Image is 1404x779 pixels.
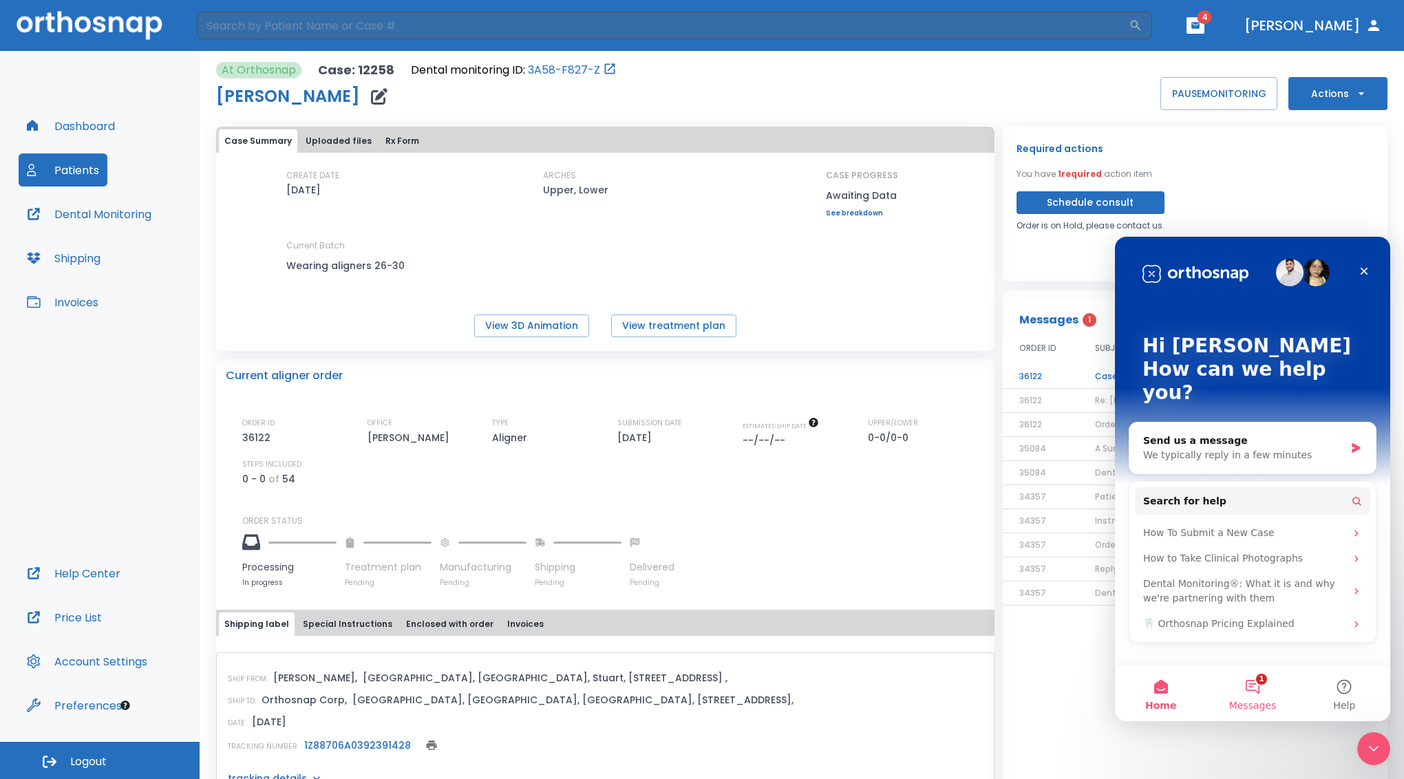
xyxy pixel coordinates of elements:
span: 1 required [1058,168,1102,180]
span: DentalMonitoring Late Scan: 1 to 2 Weeks Notification [1095,467,1321,478]
p: In progress [242,577,337,588]
a: Help Center [19,557,129,590]
button: Preferences [19,689,130,722]
p: Current Batch [286,239,410,252]
p: --/--/-- [743,432,790,449]
button: Uploaded files [300,129,377,153]
p: 54 [282,471,295,487]
button: Dashboard [19,109,123,142]
p: 0 - 0 [242,471,266,487]
button: [PERSON_NAME] [1239,13,1387,38]
p: Messages [1019,312,1078,328]
span: 34357 [1019,491,1046,502]
p: Processing [242,560,337,575]
span: 34357 [1019,563,1046,575]
button: View treatment plan [611,314,736,337]
button: Invoices [19,286,107,319]
p: [GEOGRAPHIC_DATA], [GEOGRAPHIC_DATA], Stuart, [STREET_ADDRESS] , [363,670,727,686]
button: Actions [1288,77,1387,110]
span: 35084 [1019,467,1046,478]
p: [DATE] [286,182,321,198]
span: 34357 [1019,587,1046,599]
p: DATE: [228,717,246,729]
p: Case: 12258 [318,62,394,78]
a: 1Z88706A0392391428 [304,738,411,752]
p: SHIP TO: [228,695,256,707]
p: Pending [535,577,621,588]
button: View 3D Animation [474,314,589,337]
button: PAUSEMONITORING [1160,77,1277,110]
p: Dental monitoring ID: [411,62,525,78]
span: 4 [1198,10,1212,24]
a: Shipping [19,242,109,275]
button: Schedule consult [1017,191,1164,214]
span: Order N36122 on hold, awaiting new impressions! [1095,418,1301,430]
p: At Orthosnap [222,62,296,78]
button: Patients [19,153,107,186]
iframe: Intercom live chat [1115,237,1390,721]
h1: [PERSON_NAME] [216,88,360,105]
span: 36122 [1019,394,1042,406]
p: 0-0/0-0 [868,429,913,446]
span: SUBJECT [1095,342,1131,354]
button: Account Settings [19,645,156,678]
button: Enclosed with order [401,612,499,636]
p: ORDER ID [242,417,275,429]
p: [PERSON_NAME] [368,429,454,446]
span: Order N34357: Summary & Instruction letter [1095,539,1281,551]
p: [DATE] [617,429,657,446]
div: Tooltip anchor [119,699,131,712]
p: Awaiting Data [826,187,898,204]
p: CREATE DATE [286,169,339,182]
p: 36122 [242,429,275,446]
p: Pending [345,577,432,588]
span: 35084 [1019,442,1046,454]
p: You have action item [1017,168,1152,180]
p: Wearing aligners 26-30 [286,257,410,274]
span: DentalMonitoring Late Scan: 1 to 2 Weeks Notification [1095,587,1321,599]
td: 36122 [1003,365,1078,389]
span: The date will be available after approving treatment plan [743,421,819,430]
p: [PERSON_NAME], [273,670,357,686]
button: Dental Monitoring [19,198,160,231]
span: 34357 [1019,539,1046,551]
button: Price List [19,601,110,634]
button: Case Summary [219,129,297,153]
p: [DATE] [252,714,286,730]
input: Search by Patient Name or Case # [197,12,1129,39]
button: print [422,736,441,755]
button: Shipping label [219,612,295,636]
p: Treatment plan [345,560,432,575]
p: Pending [440,577,526,588]
p: SHIP FROM: [228,673,268,685]
p: Required actions [1017,140,1103,157]
span: Logout [70,754,107,769]
p: ARCHES [543,169,576,182]
span: 34357 [1019,515,1046,526]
